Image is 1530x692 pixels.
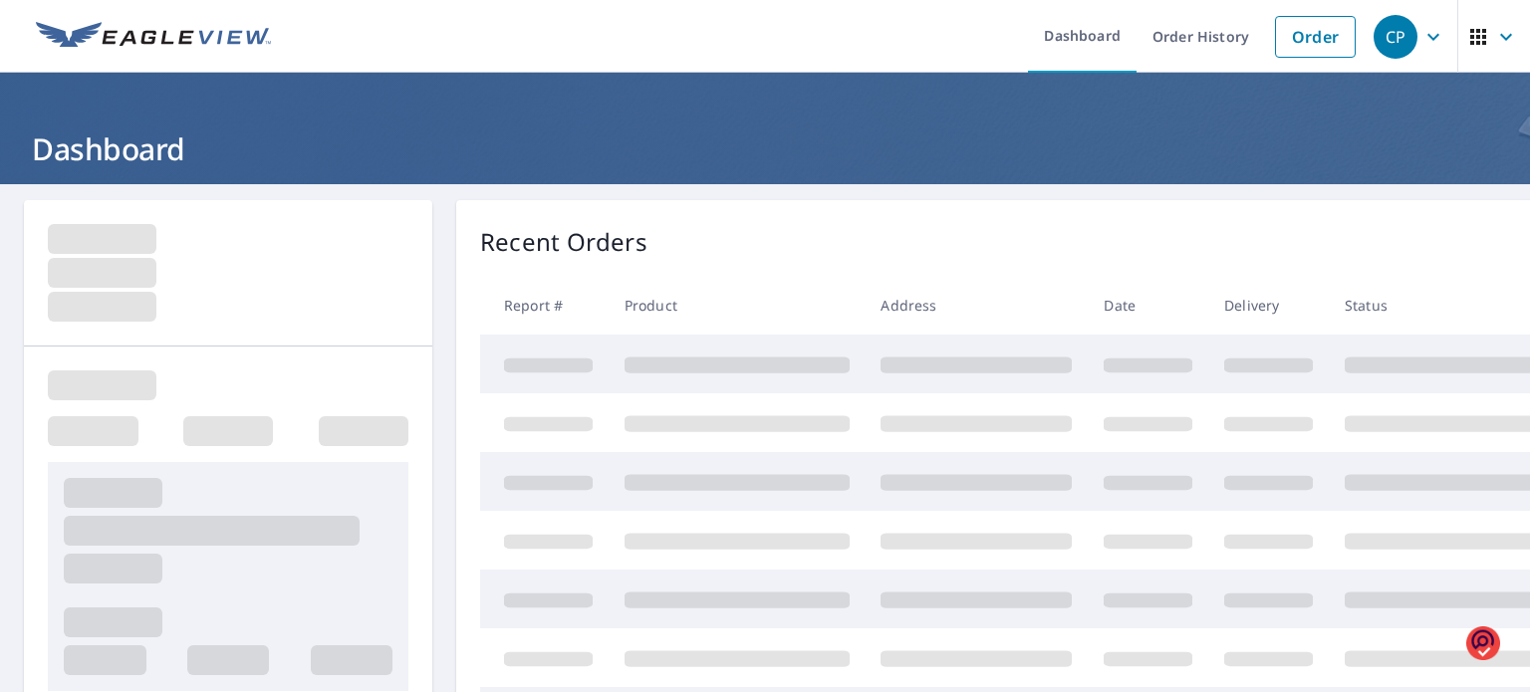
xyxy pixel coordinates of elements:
[609,276,866,335] th: Product
[1275,16,1356,58] a: Order
[1208,276,1329,335] th: Delivery
[1374,15,1417,59] div: CP
[865,276,1088,335] th: Address
[24,128,1506,169] h1: Dashboard
[480,224,647,260] p: Recent Orders
[36,22,271,52] img: EV Logo
[1466,625,1500,662] img: o1IwAAAABJRU5ErkJggg==
[480,276,609,335] th: Report #
[1088,276,1208,335] th: Date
